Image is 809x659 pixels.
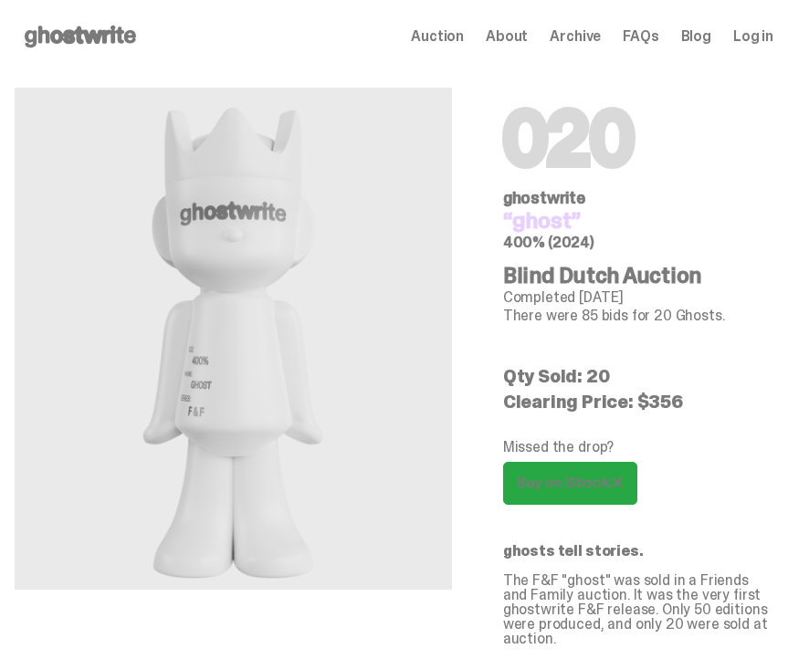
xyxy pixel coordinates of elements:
[503,367,773,385] p: Qty Sold: 20
[503,309,773,323] p: There were 85 bids for 20 Ghosts.
[681,29,711,44] a: Blog
[503,440,773,455] p: Missed the drop?
[503,102,773,175] h1: 020
[411,29,464,44] a: Auction
[503,392,773,411] p: Clearing Price: $356
[503,265,773,287] h4: Blind Dutch Auction
[486,29,528,44] a: About
[503,290,773,305] p: Completed [DATE]
[503,210,773,232] h4: “ghost”
[92,88,374,590] img: ghostwrite&ldquo;ghost&rdquo;
[733,29,773,44] a: Log in
[503,544,773,559] p: ghosts tell stories.
[550,29,601,44] a: Archive
[503,573,773,646] p: The F&F "ghost" was sold in a Friends and Family auction. It was the very first ghostwrite F&F re...
[503,187,585,209] span: ghostwrite
[503,233,594,252] span: 400% (2024)
[623,29,658,44] a: FAQs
